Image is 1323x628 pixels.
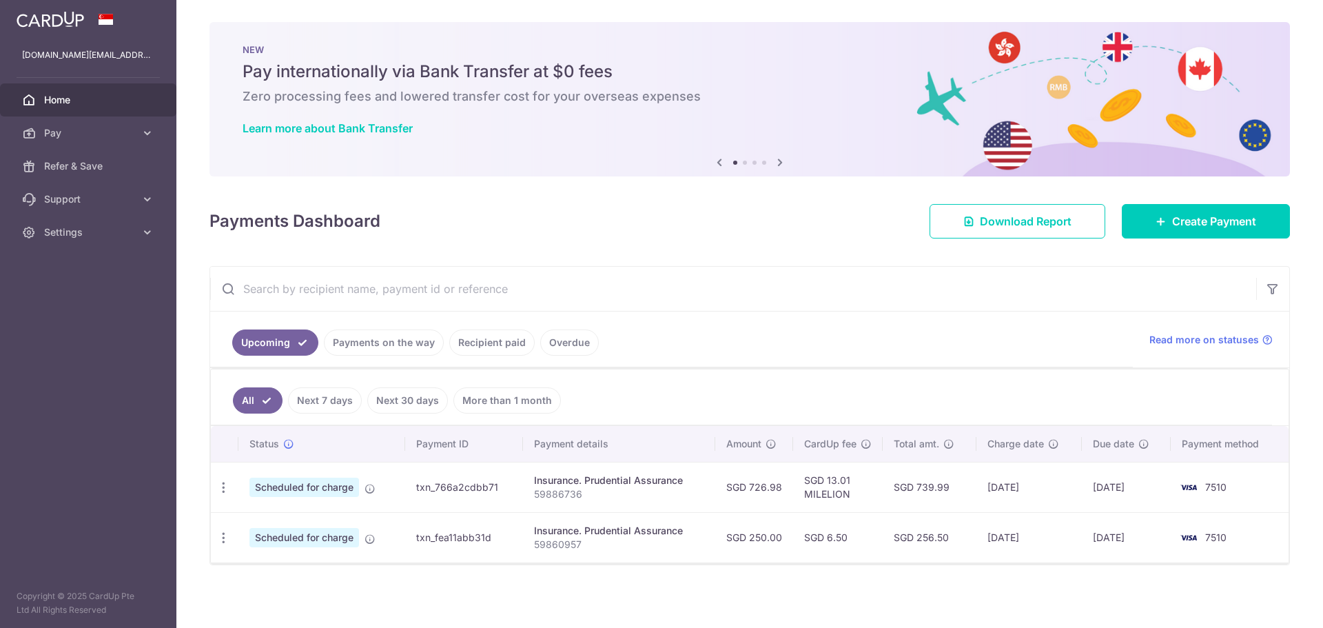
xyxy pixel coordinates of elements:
[405,512,522,563] td: txn_fea11abb31d
[1205,531,1227,543] span: 7510
[534,474,705,487] div: Insurance. Prudential Assurance
[44,159,135,173] span: Refer & Save
[540,330,599,356] a: Overdue
[987,437,1044,451] span: Charge date
[1175,529,1202,546] img: Bank Card
[976,512,1082,563] td: [DATE]
[1172,213,1256,230] span: Create Payment
[726,437,761,451] span: Amount
[1093,437,1134,451] span: Due date
[210,267,1256,311] input: Search by recipient name, payment id or reference
[1082,462,1171,512] td: [DATE]
[232,330,318,356] a: Upcoming
[894,437,939,451] span: Total amt.
[534,524,705,538] div: Insurance. Prudential Assurance
[233,387,283,414] a: All
[1171,426,1289,462] th: Payment method
[715,462,793,512] td: SGD 726.98
[249,528,359,547] span: Scheduled for charge
[243,88,1257,105] h6: Zero processing fees and lowered transfer cost for your overseas expenses
[523,426,716,462] th: Payment details
[883,512,976,563] td: SGD 256.50
[1082,512,1171,563] td: [DATE]
[1149,333,1259,347] span: Read more on statuses
[1149,333,1273,347] a: Read more on statuses
[249,478,359,497] span: Scheduled for charge
[930,204,1105,239] a: Download Report
[209,209,380,234] h4: Payments Dashboard
[804,437,857,451] span: CardUp fee
[243,61,1257,83] h5: Pay internationally via Bank Transfer at $0 fees
[249,437,279,451] span: Status
[367,387,448,414] a: Next 30 days
[1122,204,1290,239] a: Create Payment
[793,512,883,563] td: SGD 6.50
[243,121,413,135] a: Learn more about Bank Transfer
[883,462,976,512] td: SGD 739.99
[22,48,154,62] p: [DOMAIN_NAME][EMAIL_ADDRESS][DOMAIN_NAME]
[449,330,535,356] a: Recipient paid
[405,462,522,512] td: txn_766a2cdbb71
[209,22,1290,176] img: Bank transfer banner
[44,93,135,107] span: Home
[44,192,135,206] span: Support
[793,462,883,512] td: SGD 13.01 MILELION
[288,387,362,414] a: Next 7 days
[980,213,1071,230] span: Download Report
[243,44,1257,55] p: NEW
[44,126,135,140] span: Pay
[44,225,135,239] span: Settings
[534,487,705,501] p: 59886736
[715,512,793,563] td: SGD 250.00
[534,538,705,551] p: 59860957
[324,330,444,356] a: Payments on the way
[17,11,84,28] img: CardUp
[976,462,1082,512] td: [DATE]
[453,387,561,414] a: More than 1 month
[1175,479,1202,496] img: Bank Card
[405,426,522,462] th: Payment ID
[1205,481,1227,493] span: 7510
